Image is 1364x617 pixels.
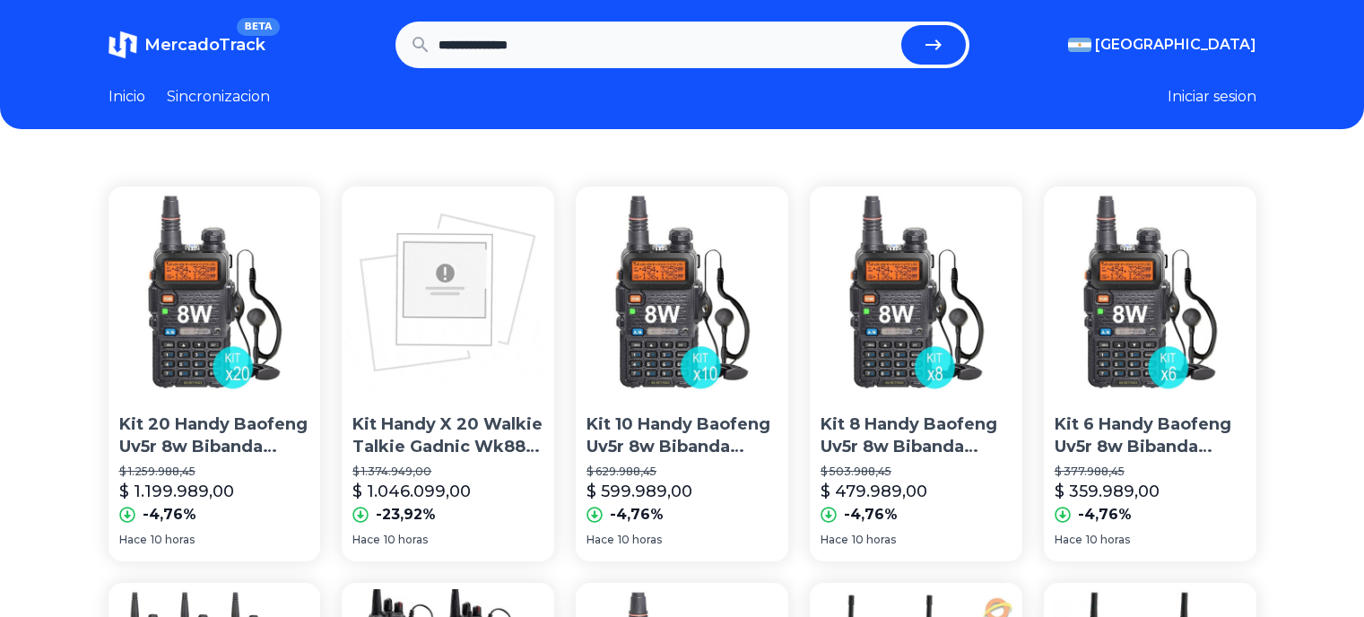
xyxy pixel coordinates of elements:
[1168,86,1256,108] button: Iniciar sesion
[1055,465,1246,479] p: $ 377.988,45
[810,187,1022,561] a: Kit 8 Handy Baofeng Uv5r 8w Bibanda Radio Walkie Talkie Vhf Uhf + Auricular Manos LibresKit 8 Han...
[109,30,265,59] a: MercadoTrackBETA
[119,413,310,458] p: Kit 20 Handy Baofeng Uv5r 8w Bibanda Radio Walkie Talkie Vhf Uhf + Auricular Manos Libres
[576,187,788,561] a: Kit 10 Handy Baofeng Uv5r 8w Bibanda Radio Walkie Talkie Vhf Uhf + Auricular Manos LibresKit 10 H...
[1068,38,1091,52] img: Argentina
[109,187,321,399] img: Kit 20 Handy Baofeng Uv5r 8w Bibanda Radio Walkie Talkie Vhf Uhf + Auricular Manos Libres
[119,479,234,504] p: $ 1.199.989,00
[1044,187,1256,399] img: Kit 6 Handy Baofeng Uv5r 8w Bibanda Radio Walkie Talkie Vhf Uhf + Auricular Manos Libres
[109,30,137,59] img: MercadoTrack
[352,413,543,458] p: Kit Handy X 20 Walkie Talkie Gadnic Wk88 + 4 Baterias 15 Km
[342,187,554,399] img: Kit Handy X 20 Walkie Talkie Gadnic Wk88 + 4 Baterias 15 Km
[1044,187,1256,561] a: Kit 6 Handy Baofeng Uv5r 8w Bibanda Radio Walkie Talkie Vhf Uhf + Auricular Manos LibresKit 6 Han...
[821,413,1012,458] p: Kit 8 Handy Baofeng Uv5r 8w Bibanda Radio Walkie Talkie Vhf Uhf + Auricular Manos Libres
[144,35,265,55] span: MercadoTrack
[618,533,662,547] span: 10 horas
[576,187,788,399] img: Kit 10 Handy Baofeng Uv5r 8w Bibanda Radio Walkie Talkie Vhf Uhf + Auricular Manos Libres
[586,413,778,458] p: Kit 10 Handy Baofeng Uv5r 8w Bibanda Radio Walkie Talkie Vhf Uhf + Auricular Manos Libres
[586,479,692,504] p: $ 599.989,00
[119,465,310,479] p: $ 1.259.988,45
[610,504,664,526] p: -4,76%
[586,533,614,547] span: Hace
[852,533,896,547] span: 10 horas
[352,479,471,504] p: $ 1.046.099,00
[821,533,848,547] span: Hace
[352,533,380,547] span: Hace
[151,533,195,547] span: 10 horas
[376,504,436,526] p: -23,92%
[810,187,1022,399] img: Kit 8 Handy Baofeng Uv5r 8w Bibanda Radio Walkie Talkie Vhf Uhf + Auricular Manos Libres
[237,18,279,36] span: BETA
[844,504,898,526] p: -4,76%
[109,187,321,561] a: Kit 20 Handy Baofeng Uv5r 8w Bibanda Radio Walkie Talkie Vhf Uhf + Auricular Manos LibresKit 20 H...
[167,86,270,108] a: Sincronizacion
[1055,533,1082,547] span: Hace
[821,465,1012,479] p: $ 503.988,45
[342,187,554,561] a: Kit Handy X 20 Walkie Talkie Gadnic Wk88 + 4 Baterias 15 KmKit Handy X 20 Walkie Talkie Gadnic Wk...
[1055,479,1160,504] p: $ 359.989,00
[352,465,543,479] p: $ 1.374.949,00
[119,533,147,547] span: Hace
[109,86,145,108] a: Inicio
[821,479,927,504] p: $ 479.989,00
[1068,34,1256,56] button: [GEOGRAPHIC_DATA]
[1078,504,1132,526] p: -4,76%
[1095,34,1256,56] span: [GEOGRAPHIC_DATA]
[143,504,196,526] p: -4,76%
[1086,533,1130,547] span: 10 horas
[1055,413,1246,458] p: Kit 6 Handy Baofeng Uv5r 8w Bibanda Radio Walkie Talkie Vhf Uhf + Auricular Manos Libres
[586,465,778,479] p: $ 629.988,45
[384,533,428,547] span: 10 horas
